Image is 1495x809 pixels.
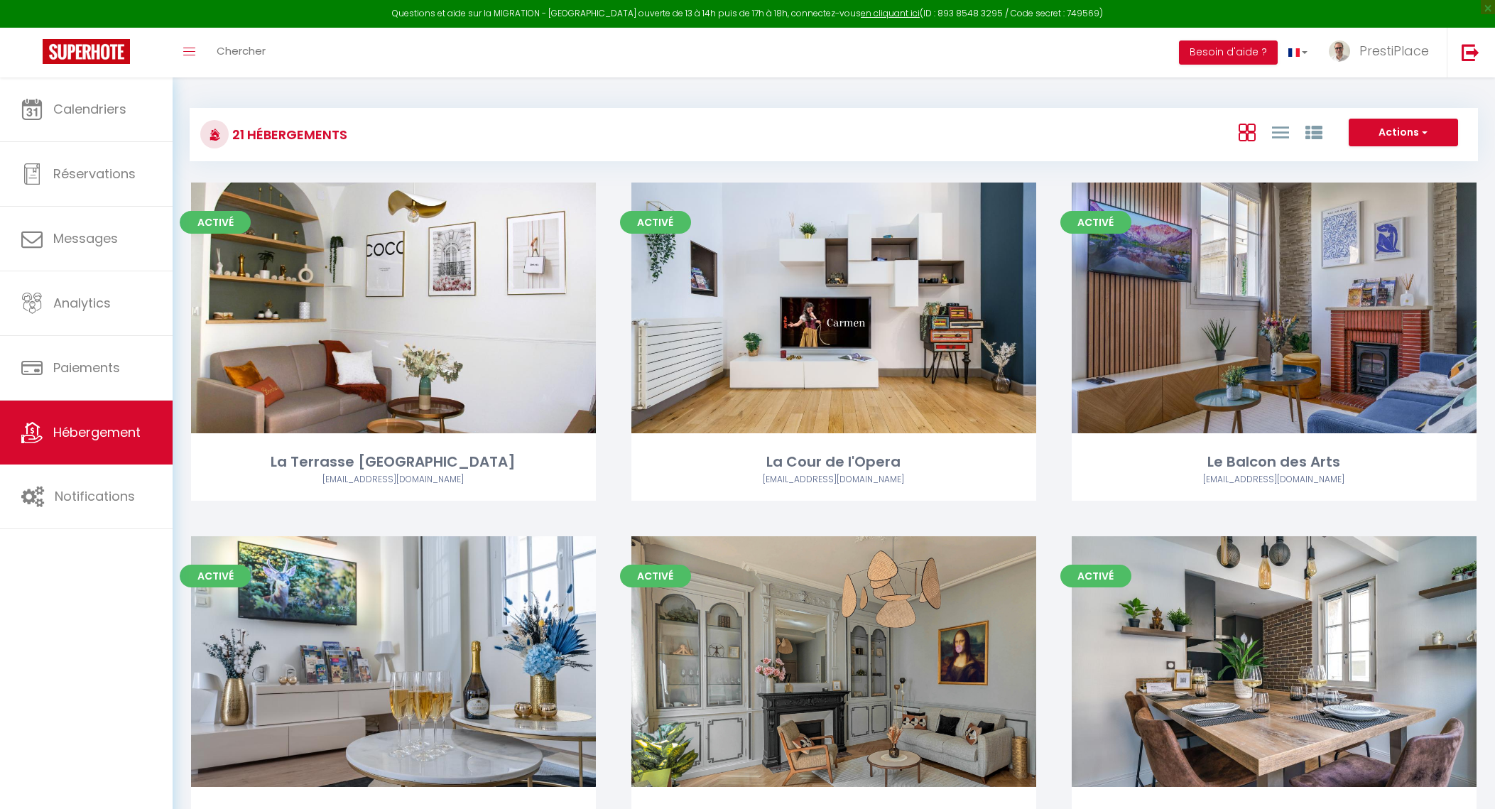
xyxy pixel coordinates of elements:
[1462,43,1479,61] img: logout
[1072,451,1477,473] div: Le Balcon des Arts
[791,293,876,322] a: Editer
[1435,749,1495,809] iframe: LiveChat chat widget
[1179,40,1278,65] button: Besoin d'aide ?
[229,119,347,151] h3: 21 Hébergements
[1318,28,1447,77] a: ... PrestiPlace
[53,100,126,118] span: Calendriers
[1305,120,1322,143] a: Vue par Groupe
[1232,293,1317,322] a: Editer
[217,43,266,58] span: Chercher
[1232,648,1317,676] a: Editer
[191,451,596,473] div: La Terrasse [GEOGRAPHIC_DATA]
[620,565,691,587] span: Activé
[180,211,251,234] span: Activé
[53,294,111,312] span: Analytics
[1072,473,1477,487] div: Airbnb
[1060,565,1131,587] span: Activé
[53,423,141,441] span: Hébergement
[180,565,251,587] span: Activé
[53,229,118,247] span: Messages
[53,359,120,376] span: Paiements
[1239,120,1256,143] a: Vue en Box
[351,293,436,322] a: Editer
[631,473,1036,487] div: Airbnb
[1359,42,1429,60] span: PrestiPlace
[620,211,691,234] span: Activé
[43,39,130,64] img: Super Booking
[1329,40,1350,62] img: ...
[55,487,135,505] span: Notifications
[1060,211,1131,234] span: Activé
[631,451,1036,473] div: La Cour de l'Opera
[351,648,436,676] a: Editer
[1272,120,1289,143] a: Vue en Liste
[53,165,136,183] span: Réservations
[791,648,876,676] a: Editer
[206,28,276,77] a: Chercher
[191,473,596,487] div: Airbnb
[1349,119,1458,147] button: Actions
[861,7,920,19] a: en cliquant ici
